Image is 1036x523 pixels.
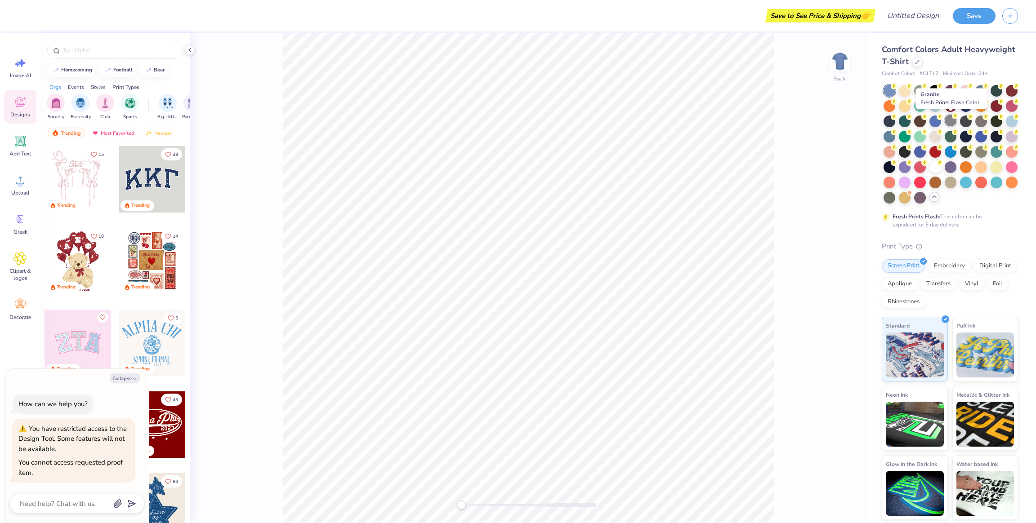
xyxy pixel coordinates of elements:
span: Fresh Prints Flash Color [920,99,979,106]
div: filter for Parent's Weekend [182,94,203,120]
span: Sorority [48,114,64,120]
img: newest.gif [145,130,152,136]
img: Back [831,52,849,70]
span: Standard [886,321,910,330]
div: filter for Fraternity [71,94,91,120]
div: Styles [91,83,106,91]
span: Parent's Weekend [182,114,203,120]
input: Try "Alpha" [62,46,177,55]
button: Like [164,312,182,324]
button: filter button [96,94,114,120]
span: Neon Ink [886,390,908,399]
div: Save to See Price & Shipping [768,9,873,22]
div: Newest [141,128,175,138]
input: Untitled Design [880,7,946,25]
span: 👉 [861,10,871,21]
button: filter button [182,94,203,120]
div: Vinyl [959,277,984,291]
button: Like [87,148,108,160]
div: Events [68,83,84,91]
div: You have restricted access to the Design Tool. Some features will not be available. [18,424,127,453]
span: 45 [173,398,178,402]
button: Like [161,230,182,242]
div: Trending [48,128,85,138]
span: Water based Ink [956,459,998,469]
div: Most Favorited [88,128,138,138]
span: 10 [98,234,104,239]
div: filter for Sorority [47,94,65,120]
div: Orgs [49,83,61,91]
div: Digital Print [973,259,1017,273]
span: Comfort Colors [882,70,915,78]
div: bear [154,67,165,72]
div: Print Types [112,83,139,91]
button: Like [161,394,182,406]
img: Glow in the Dark Ink [886,471,944,516]
span: Big Little Reveal [157,114,178,120]
span: Minimum Order: 24 + [943,70,988,78]
span: Comfort Colors Adult Heavyweight T-Shirt [882,44,1015,67]
div: Rhinestones [882,295,925,309]
div: Transfers [920,277,956,291]
button: Like [161,475,182,488]
button: filter button [47,94,65,120]
span: 5 [175,316,178,320]
img: Sorority Image [51,98,61,108]
img: Water based Ink [956,471,1014,516]
span: Designs [10,111,30,118]
span: Upload [11,189,29,196]
img: Big Little Reveal Image [163,98,173,108]
div: Trending [131,202,150,209]
span: # C1717 [920,70,938,78]
div: Screen Print [882,259,925,273]
img: most_fav.gif [92,130,99,136]
div: Embroidery [928,259,971,273]
div: Trending [131,284,150,291]
img: Standard [886,332,944,377]
button: Save [953,8,996,24]
div: Foil [987,277,1008,291]
span: Glow in the Dark Ink [886,459,937,469]
div: Accessibility label [457,501,466,510]
button: Like [97,312,108,323]
button: Like [87,230,108,242]
img: Club Image [100,98,110,108]
button: filter button [157,94,178,120]
div: How can we help you? [18,399,88,408]
span: 15 [98,152,104,157]
img: Neon Ink [886,402,944,447]
span: Metallic & Glitter Ink [956,390,1009,399]
img: Metallic & Glitter Ink [956,402,1014,447]
div: This color can be expedited for 5 day delivery. [893,213,1003,229]
div: football [113,67,133,72]
div: Trending [57,366,76,372]
span: Sports [123,114,137,120]
span: Greek [13,228,27,235]
div: Applique [882,277,918,291]
div: Granite [915,88,987,109]
span: 14 [173,234,178,239]
button: Like [161,148,182,160]
img: Sports Image [125,98,135,108]
button: football [99,63,137,77]
div: filter for Big Little Reveal [157,94,178,120]
span: Add Text [9,150,31,157]
div: filter for Club [96,94,114,120]
span: Fraternity [71,114,91,120]
span: Club [100,114,110,120]
div: Trending [57,284,76,291]
img: trend_line.gif [52,67,59,73]
span: Decorate [9,314,31,321]
button: homecoming [47,63,96,77]
img: trend_line.gif [104,67,112,73]
span: Puff Ink [956,321,975,330]
img: trend_line.gif [145,67,152,73]
button: bear [140,63,169,77]
div: Trending [57,202,76,209]
span: 33 [173,152,178,157]
div: You cannot access requested proof item. [18,458,123,477]
span: 84 [173,479,178,484]
div: homecoming [61,67,92,72]
strong: Fresh Prints Flash: [893,213,940,220]
div: Print Type [882,241,1018,252]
